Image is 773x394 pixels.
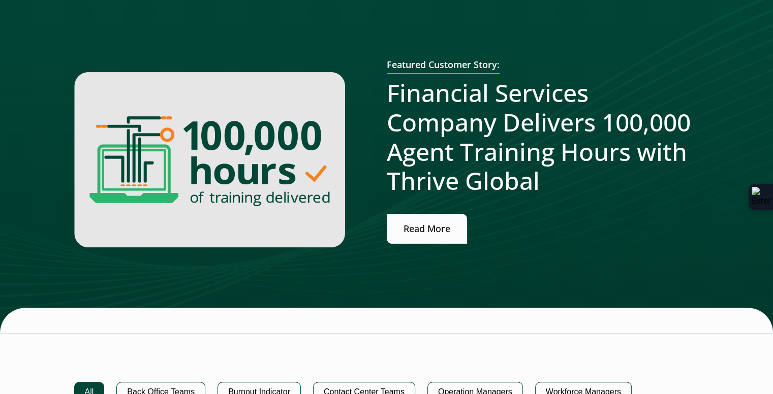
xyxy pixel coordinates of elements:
h2: Featured Customer Story: [387,59,500,75]
h2: Financial Services Company Delivers 100,000 Agent Training Hours with Thrive Global [387,78,699,195]
img: Extension Icon [752,187,770,207]
a: Read More [387,214,467,244]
